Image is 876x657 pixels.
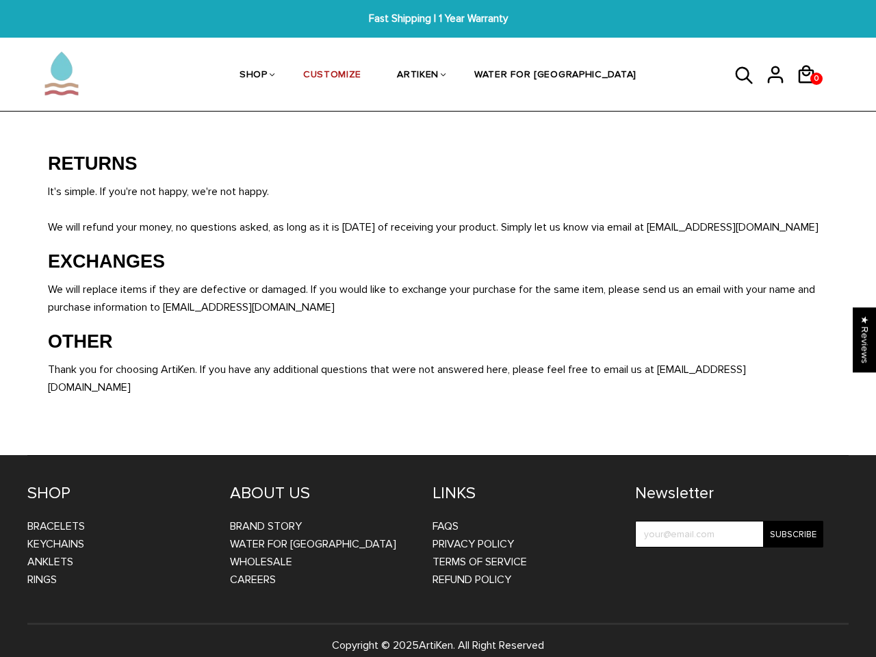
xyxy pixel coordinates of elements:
a: CUSTOMIZE [303,40,361,112]
h4: Newsletter [635,483,823,504]
a: Anklets [27,555,73,569]
h4: ABOUT US [230,483,412,504]
span: 0 [811,69,822,88]
a: Terms of Service [433,555,527,569]
span: We will replace items if they are defective or damaged. If you would like to exchange your purcha... [48,283,815,314]
a: SHOP [240,40,268,112]
a: Bracelets [27,519,85,533]
a: WATER FOR [GEOGRAPHIC_DATA] [474,40,636,112]
p: Copyright © 2025 . All Right Reserved [27,636,849,654]
a: Keychains [27,537,84,551]
h4: SHOP [27,483,209,504]
a: WATER FOR [GEOGRAPHIC_DATA] [230,537,396,551]
a: Privacy Policy [433,537,514,551]
a: ArtiKen [419,639,453,652]
input: your@email.com [635,521,823,547]
h2: EXCHANGES [48,250,828,274]
p: Thank you for choosing ArtiKen. If you have any additional questions that were not answered here,... [48,361,828,396]
a: WHOLESALE [230,555,292,569]
a: FAQs [433,519,459,533]
input: Subscribe [763,521,823,547]
a: Refund Policy [433,573,511,587]
span: Fast Shipping | 1 Year Warranty [271,11,605,27]
h2: OTHER [48,331,828,354]
h2: RETURNS [48,153,828,176]
a: CAREERS [230,573,276,587]
p: It's simple. If you're not happy, we're not happy. We will refund your money, no questions asked,... [48,183,828,236]
div: Click to open Judge.me floating reviews tab [853,307,876,372]
a: Rings [27,573,57,587]
h4: LINKS [433,483,615,504]
a: BRAND STORY [230,519,302,533]
a: ARTIKEN [397,40,439,112]
a: 0 [796,89,827,91]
